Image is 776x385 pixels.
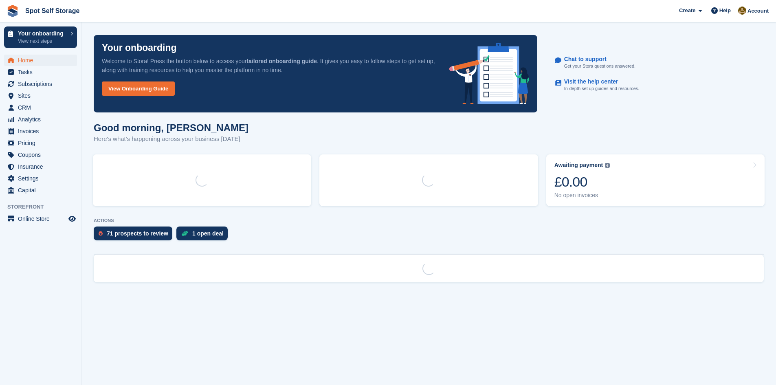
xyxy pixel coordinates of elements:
[18,90,67,101] span: Sites
[564,56,629,63] p: Chat to support
[449,43,529,104] img: onboarding-info-6c161a55d2c0e0a8cae90662b2fe09162a5109e8cc188191df67fb4f79e88e88.svg
[555,52,756,74] a: Chat to support Get your Stora questions answered.
[738,7,746,15] img: Manoj Dubey
[564,78,633,85] p: Visit the help center
[4,149,77,161] a: menu
[4,102,77,113] a: menu
[554,174,610,190] div: £0.00
[4,185,77,196] a: menu
[679,7,695,15] span: Create
[94,134,248,144] p: Here's what's happening across your business [DATE]
[4,137,77,149] a: menu
[18,213,67,224] span: Online Store
[107,230,168,237] div: 71 prospects to review
[18,78,67,90] span: Subscriptions
[4,161,77,172] a: menu
[18,102,67,113] span: CRM
[4,125,77,137] a: menu
[18,149,67,161] span: Coupons
[18,137,67,149] span: Pricing
[18,31,66,36] p: Your onboarding
[4,55,77,66] a: menu
[102,81,175,96] a: View Onboarding Guide
[564,85,640,92] p: In-depth set up guides and resources.
[94,218,764,223] p: ACTIONS
[554,162,603,169] div: Awaiting payment
[181,231,188,236] img: deal-1b604bf984904fb50ccaf53a9ad4b4a5d6e5aea283cecdc64d6e3604feb123c2.svg
[4,66,77,78] a: menu
[4,114,77,125] a: menu
[67,214,77,224] a: Preview store
[18,37,66,45] p: View next steps
[99,231,103,236] img: prospect-51fa495bee0391a8d652442698ab0144808aea92771e9ea1ae160a38d050c398.svg
[94,122,248,133] h1: Good morning, [PERSON_NAME]
[555,74,756,96] a: Visit the help center In-depth set up guides and resources.
[18,161,67,172] span: Insurance
[4,213,77,224] a: menu
[564,63,635,70] p: Get your Stora questions answered.
[102,57,436,75] p: Welcome to Stora! Press the button below to access your . It gives you easy to follow steps to ge...
[4,26,77,48] a: Your onboarding View next steps
[18,125,67,137] span: Invoices
[546,154,765,206] a: Awaiting payment £0.00 No open invoices
[4,90,77,101] a: menu
[102,43,177,53] p: Your onboarding
[192,230,224,237] div: 1 open deal
[18,55,67,66] span: Home
[554,192,610,199] div: No open invoices
[18,173,67,184] span: Settings
[246,58,317,64] strong: tailored onboarding guide
[4,173,77,184] a: menu
[176,227,232,244] a: 1 open deal
[7,5,19,17] img: stora-icon-8386f47178a22dfd0bd8f6a31ec36ba5ce8667c1dd55bd0f319d3a0aa187defe.svg
[18,66,67,78] span: Tasks
[18,185,67,196] span: Capital
[747,7,769,15] span: Account
[605,163,610,168] img: icon-info-grey-7440780725fd019a000dd9b08b2336e03edf1995a4989e88bcd33f0948082b44.svg
[719,7,731,15] span: Help
[4,78,77,90] a: menu
[94,227,176,244] a: 71 prospects to review
[7,203,81,211] span: Storefront
[22,4,83,18] a: Spot Self Storage
[18,114,67,125] span: Analytics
